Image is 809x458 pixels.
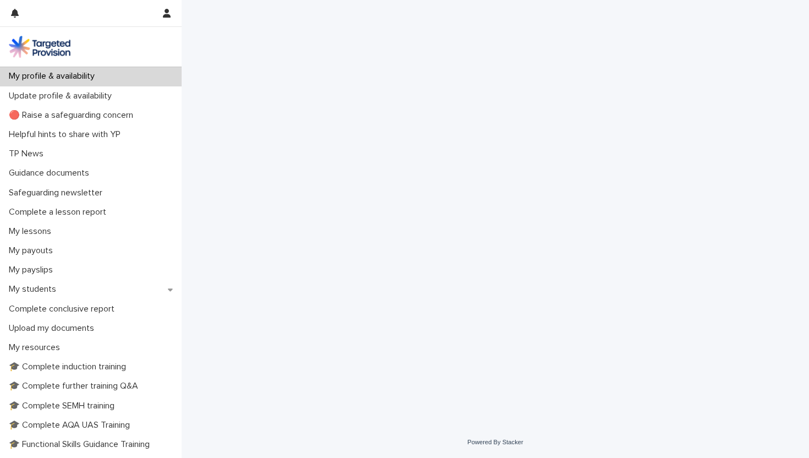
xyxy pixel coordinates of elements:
p: Complete a lesson report [4,207,115,217]
p: 🎓 Complete SEMH training [4,401,123,411]
p: My resources [4,342,69,353]
p: My students [4,284,65,295]
p: Upload my documents [4,323,103,334]
p: Helpful hints to share with YP [4,129,129,140]
p: My payslips [4,265,62,275]
p: Complete conclusive report [4,304,123,314]
p: 🎓 Complete further training Q&A [4,381,147,391]
p: 🔴 Raise a safeguarding concern [4,110,142,121]
img: M5nRWzHhSzIhMunXDL62 [9,36,70,58]
p: 🎓 Functional Skills Guidance Training [4,439,158,450]
p: Guidance documents [4,168,98,178]
p: 🎓 Complete AQA UAS Training [4,420,139,430]
a: Powered By Stacker [467,439,523,445]
p: My lessons [4,226,60,237]
p: Update profile & availability [4,91,121,101]
p: TP News [4,149,52,159]
p: Safeguarding newsletter [4,188,111,198]
p: 🎓 Complete induction training [4,362,135,372]
p: My payouts [4,246,62,256]
p: My profile & availability [4,71,103,81]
